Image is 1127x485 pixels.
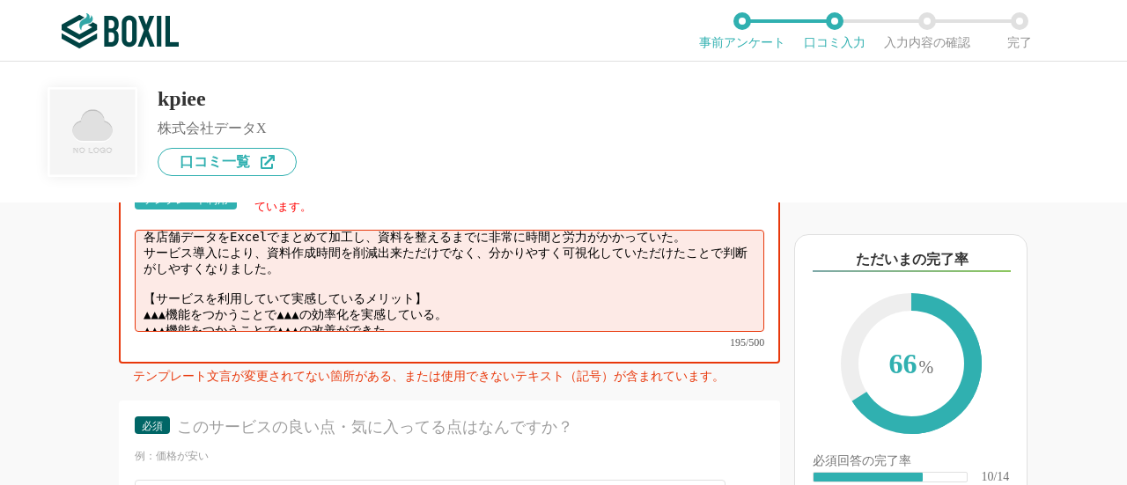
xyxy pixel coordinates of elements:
[814,473,923,481] div: ​
[177,416,744,438] div: このサービスの良い点・気に入ってる点はなんですか？
[135,449,764,464] div: 例：価格が安い
[144,195,228,205] div: テンプレート利用
[180,155,250,169] span: 口コミ一覧
[133,371,780,390] div: テンプレート文言が変更されてない箇所がある、または使用できないテキスト（記号）が含まれています。
[973,12,1065,49] li: 完了
[981,471,1009,483] div: 10/14
[696,12,788,49] li: 事前アンケート
[813,455,1009,471] div: 必須回答の完了率
[158,88,297,109] div: kpiee
[788,12,880,49] li: 口コミ入力
[880,12,973,49] li: 入力内容の確認
[158,121,297,136] div: 株式会社データX
[813,249,1011,272] div: ただいまの完了率
[858,311,964,420] span: 66
[135,337,764,348] div: 195/500
[62,13,179,48] img: ボクシルSaaS_ロゴ
[142,420,163,432] span: 必須
[158,148,297,176] a: 口コミ一覧
[919,357,934,377] span: %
